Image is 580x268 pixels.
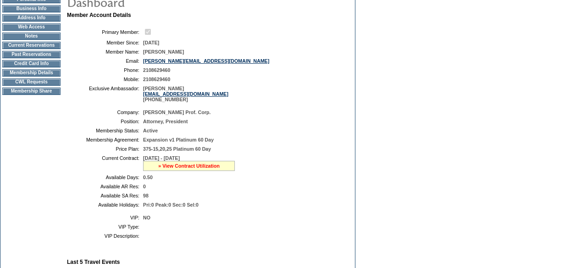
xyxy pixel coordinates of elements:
span: [PERSON_NAME] [PHONE_NUMBER] [143,86,228,102]
td: Address Info [2,14,61,22]
span: NO [143,215,150,220]
td: Available Days: [71,175,139,180]
span: 0.50 [143,175,153,180]
a: [PERSON_NAME][EMAIL_ADDRESS][DOMAIN_NAME] [143,58,269,64]
td: Price Plan: [71,146,139,152]
a: [EMAIL_ADDRESS][DOMAIN_NAME] [143,91,228,97]
td: Business Info [2,5,61,12]
td: Exclusive Ambassador: [71,86,139,102]
span: [DATE] [143,40,159,45]
td: Position: [71,119,139,124]
b: Last 5 Travel Events [67,259,120,265]
td: Primary Member: [71,27,139,36]
td: Available AR Res: [71,184,139,189]
span: 98 [143,193,149,198]
td: CWL Requests [2,78,61,86]
td: Current Reservations [2,42,61,49]
td: Membership Details [2,69,61,77]
td: Available SA Res: [71,193,139,198]
td: Member Name: [71,49,139,55]
td: Past Reservations [2,51,61,58]
td: VIP Description: [71,233,139,239]
td: Membership Agreement: [71,137,139,142]
span: [DATE] - [DATE] [143,155,180,161]
td: Current Contract: [71,155,139,171]
td: Web Access [2,23,61,31]
span: Expansion v1 Platinum 60 Day [143,137,214,142]
td: Phone: [71,67,139,73]
td: Available Holidays: [71,202,139,208]
td: VIP Type: [71,224,139,230]
td: Credit Card Info [2,60,61,67]
span: 2108629460 [143,67,170,73]
td: Membership Status: [71,128,139,133]
a: » View Contract Utilization [158,163,220,169]
span: Pri:0 Peak:0 Sec:0 Sel:0 [143,202,199,208]
td: Membership Share [2,88,61,95]
td: Notes [2,33,61,40]
td: Member Since: [71,40,139,45]
span: [PERSON_NAME] [143,49,184,55]
span: Attorney, President [143,119,188,124]
span: Active [143,128,158,133]
td: Email: [71,58,139,64]
td: Company: [71,109,139,115]
span: 2108629460 [143,77,170,82]
span: 0 [143,184,146,189]
span: 375-15,20,25 Platinum 60 Day [143,146,211,152]
td: Mobile: [71,77,139,82]
td: VIP: [71,215,139,220]
b: Member Account Details [67,12,131,18]
span: [PERSON_NAME] Prof. Corp. [143,109,210,115]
